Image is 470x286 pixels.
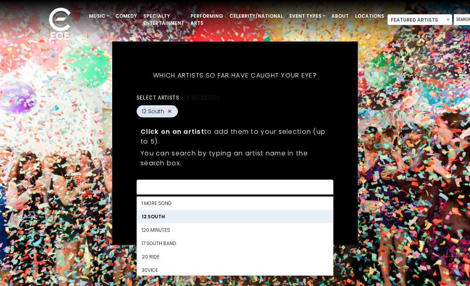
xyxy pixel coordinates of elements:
[137,210,333,223] li: 12 South
[388,15,452,26] span: Featured Artists
[141,126,329,146] p: to add them to your selection (up to 5).
[387,14,452,25] span: Featured Artists
[137,263,333,277] li: 30Vice
[187,9,226,30] a: Performing Arts
[137,250,333,263] li: 20 Ride
[167,108,173,115] button: Remove 12 South
[141,148,329,168] p: You can search by typing an artist name in the search box.
[286,9,328,23] a: Event Types
[141,127,204,136] strong: Click on an artist
[226,9,286,23] a: Celebrity/National
[112,9,140,23] a: Comedy
[40,6,80,44] img: ece_new_logo_whitev2-1.png
[142,107,164,115] span: 12 South
[137,223,333,236] li: 120 Minutes
[352,9,387,23] a: Locations
[137,61,333,89] h5: Which artists so far have caught your eye?
[137,196,333,210] li: 1 More Song
[328,9,352,23] a: About
[140,9,187,30] a: Specialty Entertainment
[137,236,333,250] li: 17 South Band
[142,185,328,192] textarea: Search
[179,94,220,100] span: (1/5 selected)
[86,9,112,23] a: Music
[137,94,220,101] label: Select artists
